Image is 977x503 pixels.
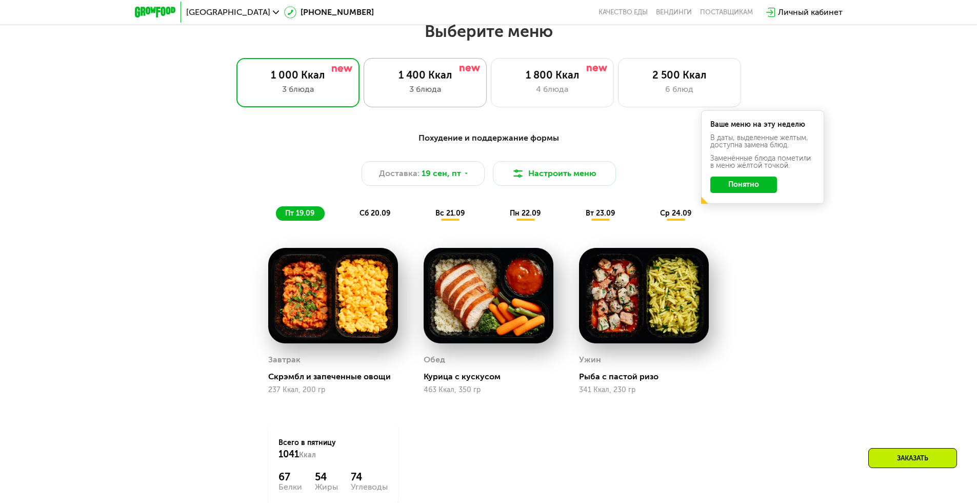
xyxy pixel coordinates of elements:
[268,386,398,394] div: 237 Ккал, 200 гр
[510,209,541,218] span: пн 22.09
[502,83,603,95] div: 4 блюда
[422,167,461,180] span: 19 сен, пт
[284,6,374,18] a: [PHONE_NUMBER]
[710,177,777,193] button: Понятно
[351,483,388,491] div: Углеводы
[268,372,406,382] div: Скрэмбл и запеченные овощи
[299,451,316,459] span: Ккал
[424,352,445,367] div: Обед
[586,209,615,218] span: вт 23.09
[579,386,709,394] div: 341 Ккал, 230 гр
[424,372,562,382] div: Курица с кускусом
[660,209,691,218] span: ср 24.09
[351,471,388,483] div: 74
[315,471,338,483] div: 54
[493,161,616,186] button: Настроить меню
[579,372,717,382] div: Рыба с пастой ризо
[710,134,815,149] div: В даты, выделенные желтым, доступна замена блюд.
[185,132,792,145] div: Похудение и поддержание формы
[186,8,270,16] span: [GEOGRAPHIC_DATA]
[700,8,753,16] div: поставщикам
[278,438,388,460] div: Всего в пятницу
[379,167,420,180] span: Доставка:
[435,209,465,218] span: вс 21.09
[629,69,730,81] div: 2 500 Ккал
[285,209,314,218] span: пт 19.09
[656,8,692,16] a: Вендинги
[315,483,338,491] div: Жиры
[868,448,957,468] div: Заказать
[579,352,601,367] div: Ужин
[710,155,815,169] div: Заменённые блюда пометили в меню жёлтой точкой.
[424,386,553,394] div: 463 Ккал, 350 гр
[502,69,603,81] div: 1 800 Ккал
[268,352,301,367] div: Завтрак
[247,83,349,95] div: 3 блюда
[710,121,815,128] div: Ваше меню на эту неделю
[360,209,390,218] span: сб 20.09
[374,83,476,95] div: 3 блюда
[629,83,730,95] div: 6 блюд
[33,21,944,42] h2: Выберите меню
[278,483,302,491] div: Белки
[374,69,476,81] div: 1 400 Ккал
[278,449,299,460] span: 1041
[778,6,843,18] div: Личный кабинет
[599,8,648,16] a: Качество еды
[278,471,302,483] div: 67
[247,69,349,81] div: 1 000 Ккал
